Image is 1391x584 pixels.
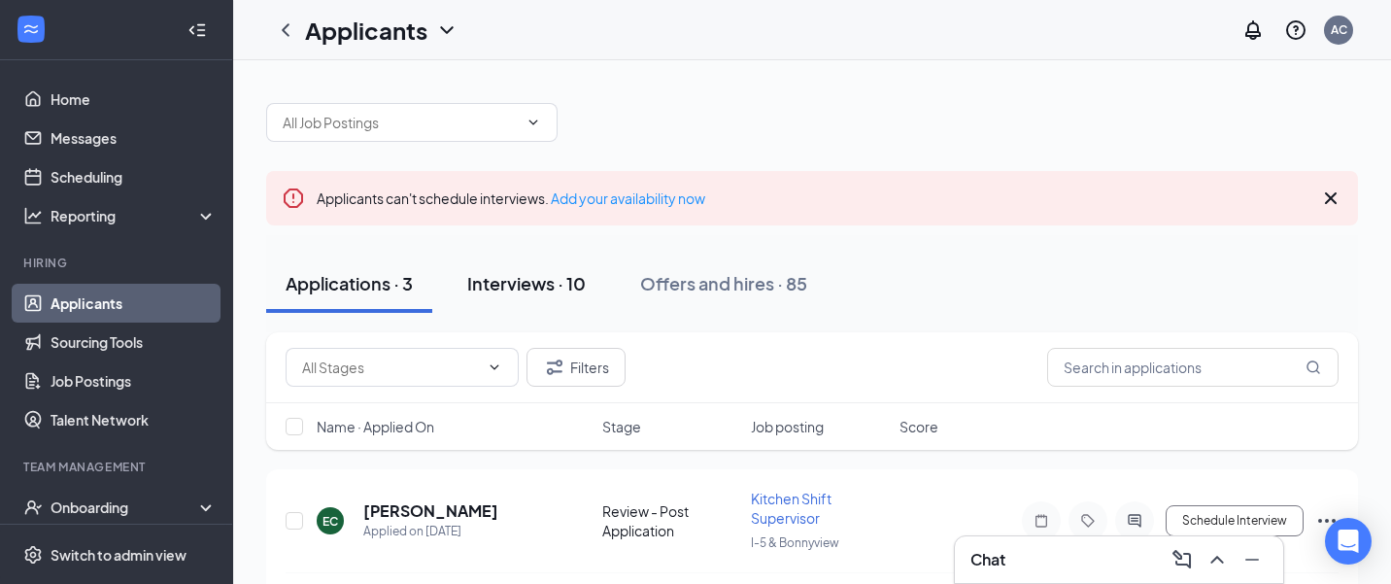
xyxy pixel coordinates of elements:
svg: ChevronDown [435,18,458,42]
svg: ChevronDown [487,360,502,375]
button: Schedule Interview [1166,505,1304,536]
svg: Note [1030,513,1053,529]
div: EC [322,513,338,530]
input: All Stages [302,357,479,378]
a: Messages [51,119,217,157]
a: Sourcing Tools [51,323,217,361]
svg: Analysis [23,206,43,225]
div: Offers and hires · 85 [640,271,807,295]
h5: [PERSON_NAME] [363,500,498,522]
button: Minimize [1237,544,1268,575]
span: I-5 & Bonnyview [751,535,839,550]
svg: ComposeMessage [1170,548,1194,571]
div: Team Management [23,459,213,475]
div: Hiring [23,255,213,271]
a: Scheduling [51,157,217,196]
svg: Tag [1076,513,1100,529]
svg: Collapse [187,20,207,40]
svg: ActiveChat [1123,513,1146,529]
button: ChevronUp [1202,544,1233,575]
svg: Notifications [1241,18,1265,42]
span: Applicants can't schedule interviews. [317,189,705,207]
svg: ChevronDown [526,115,541,130]
span: Job posting [751,417,824,436]
svg: QuestionInfo [1284,18,1307,42]
span: Score [899,417,938,436]
svg: MagnifyingGlass [1306,360,1321,375]
div: Switch to admin view [51,545,187,565]
h1: Applicants [305,14,427,47]
span: Stage [602,417,641,436]
a: Home [51,80,217,119]
div: Open Intercom Messenger [1325,518,1372,565]
span: Name · Applied On [317,417,434,436]
svg: Settings [23,545,43,565]
svg: Filter [543,356,566,379]
svg: UserCheck [23,498,43,517]
input: All Job Postings [283,112,518,133]
h3: Chat [970,549,1005,570]
div: AC [1331,21,1347,38]
svg: Minimize [1240,548,1264,571]
button: ComposeMessage [1167,544,1198,575]
svg: ChevronLeft [274,18,297,42]
svg: WorkstreamLogo [21,19,41,39]
div: Reporting [51,206,218,225]
span: Kitchen Shift Supervisor [751,490,831,527]
div: Interviews · 10 [467,271,586,295]
div: Onboarding [51,498,200,517]
svg: Ellipses [1315,509,1339,532]
a: Job Postings [51,361,217,400]
button: Filter Filters [526,348,626,387]
a: Talent Network [51,400,217,439]
input: Search in applications [1047,348,1339,387]
svg: Error [282,187,305,210]
a: Applicants [51,284,217,323]
a: Add your availability now [551,189,705,207]
svg: Cross [1319,187,1342,210]
div: Review - Post Application [602,501,739,540]
div: Applications · 3 [286,271,413,295]
div: Applied on [DATE] [363,522,498,541]
svg: ChevronUp [1205,548,1229,571]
